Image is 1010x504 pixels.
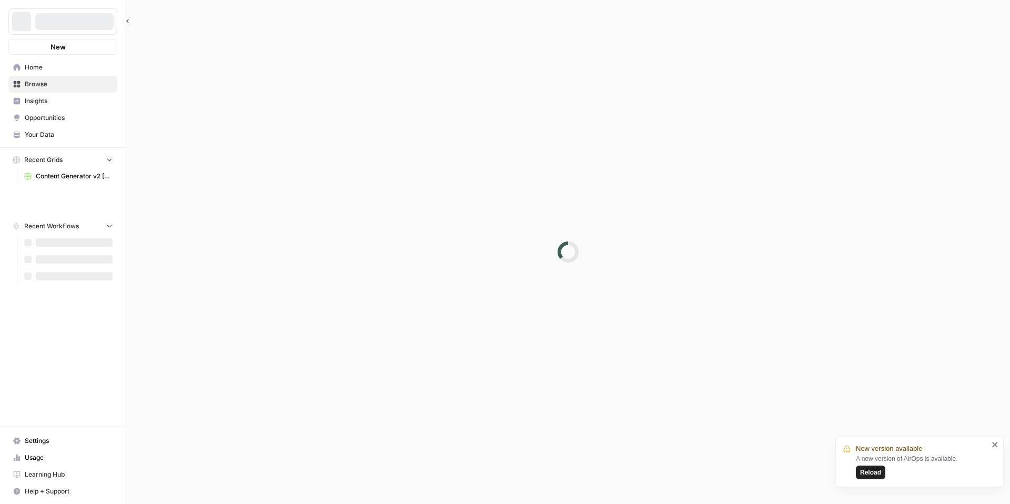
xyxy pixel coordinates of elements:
[860,468,881,477] span: Reload
[25,436,113,446] span: Settings
[8,218,117,234] button: Recent Workflows
[36,172,113,181] span: Content Generator v2 [DRAFT] Test
[8,93,117,109] a: Insights
[856,454,988,479] div: A new version of AirOps is available.
[50,42,66,52] span: New
[25,96,113,106] span: Insights
[25,453,113,462] span: Usage
[8,466,117,483] a: Learning Hub
[25,470,113,479] span: Learning Hub
[8,109,117,126] a: Opportunities
[25,130,113,139] span: Your Data
[24,155,63,165] span: Recent Grids
[25,79,113,89] span: Browse
[8,432,117,449] a: Settings
[19,168,117,185] a: Content Generator v2 [DRAFT] Test
[25,63,113,72] span: Home
[25,487,113,496] span: Help + Support
[8,152,117,168] button: Recent Grids
[856,466,885,479] button: Reload
[8,59,117,76] a: Home
[8,76,117,93] a: Browse
[856,443,922,454] span: New version available
[992,440,999,449] button: close
[8,39,117,55] button: New
[8,449,117,466] a: Usage
[24,221,79,231] span: Recent Workflows
[8,483,117,500] button: Help + Support
[8,126,117,143] a: Your Data
[25,113,113,123] span: Opportunities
